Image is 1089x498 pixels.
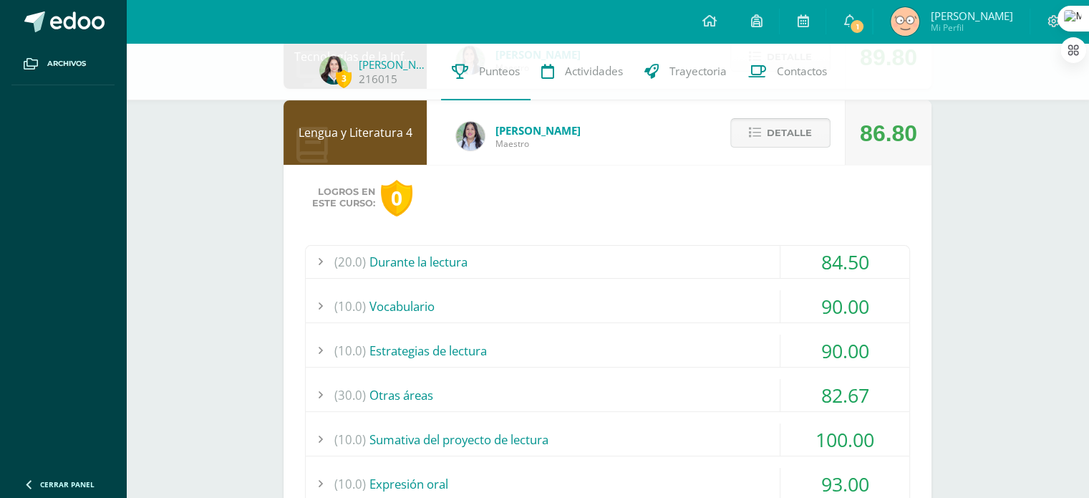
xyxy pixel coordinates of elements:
[737,43,838,100] a: Contactos
[11,43,115,85] a: Archivos
[780,423,909,456] div: 100.00
[669,64,727,79] span: Trayectoria
[306,423,909,456] div: Sumativa del proyecto de lectura
[780,379,909,411] div: 82.67
[634,43,737,100] a: Trayectoria
[479,64,520,79] span: Punteos
[334,335,366,367] span: (10.0)
[381,180,412,216] div: 0
[456,122,485,150] img: df6a3bad71d85cf97c4a6d1acf904499.png
[495,123,581,138] span: [PERSON_NAME]
[284,100,427,165] div: Lengua y Literatura 4
[891,7,919,36] img: 1a8e710f44a0a7f643d7a96b21ec3aa4.png
[359,57,430,72] a: [PERSON_NAME]
[40,479,95,489] span: Cerrar panel
[306,379,909,411] div: Otras áreas
[334,379,366,411] span: (30.0)
[334,423,366,456] span: (10.0)
[334,246,366,278] span: (20.0)
[306,335,909,367] div: Estrategias de lectura
[780,246,909,278] div: 84.50
[930,9,1012,23] span: [PERSON_NAME]
[495,138,581,150] span: Maestro
[930,21,1012,34] span: Mi Perfil
[306,246,909,278] div: Durante la lectura
[334,290,366,322] span: (10.0)
[359,72,397,87] a: 216015
[860,101,917,166] div: 86.80
[730,118,831,148] button: Detalle
[565,64,623,79] span: Actividades
[780,335,909,367] div: 90.00
[312,186,375,209] span: Logros en este curso:
[780,290,909,322] div: 90.00
[767,120,812,146] span: Detalle
[336,70,352,87] span: 3
[441,43,531,100] a: Punteos
[849,19,865,34] span: 1
[777,64,827,79] span: Contactos
[531,43,634,100] a: Actividades
[319,56,348,85] img: a8c8a8afd4935d5c74b7f82ac1e75ad7.png
[47,58,86,70] span: Archivos
[306,290,909,322] div: Vocabulario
